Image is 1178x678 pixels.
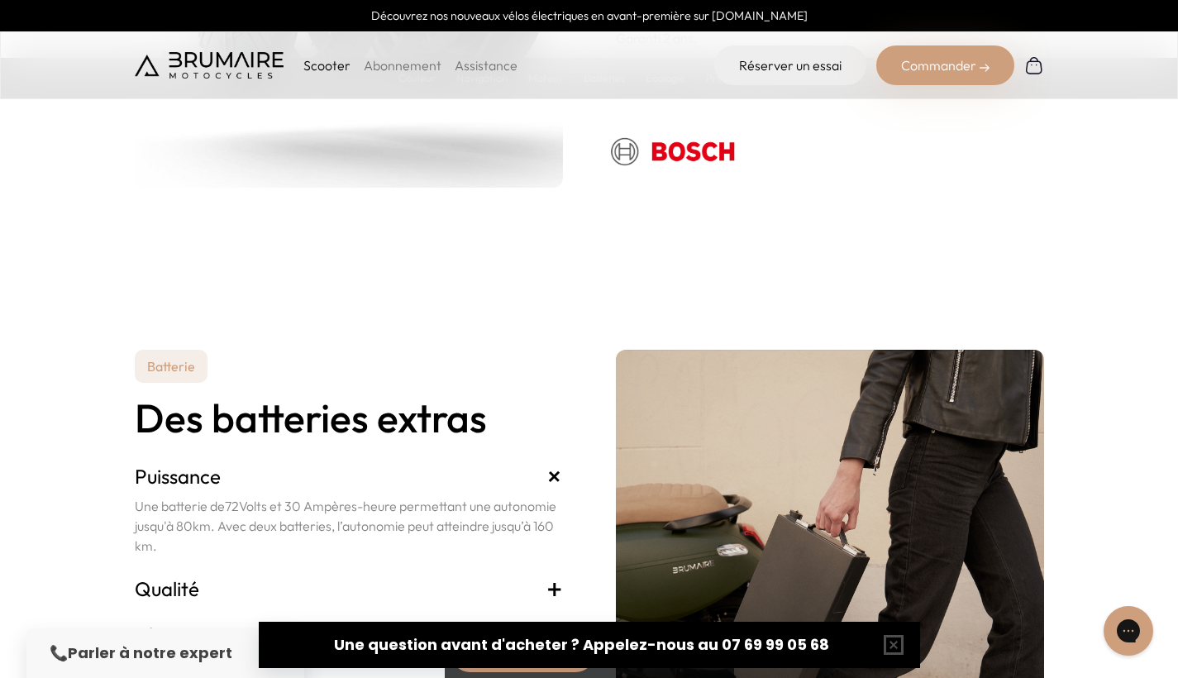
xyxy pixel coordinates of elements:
[1095,600,1161,661] iframe: Gorgias live chat messenger
[539,461,570,492] span: +
[135,496,563,556] p: Une batterie de Volts et 30 Ampères-heure permettant une autonomie jusqu'à 80km. Avec deux batter...
[364,57,441,74] a: Abonnement
[546,575,563,602] span: +
[303,55,351,75] p: Scooter
[455,57,517,74] a: Assistance
[1024,55,1044,75] img: Panier
[876,45,1014,85] div: Commander
[135,463,563,489] h3: Puissance
[980,63,990,73] img: right-arrow-2.png
[135,350,207,383] p: Batterie
[135,622,563,648] h3: Charge
[714,45,866,85] a: Réserver un essai
[135,52,284,79] img: Brumaire Motocycles
[596,117,753,184] img: Logo Bosch
[135,396,563,440] h2: Des batteries extras
[135,575,563,602] h3: Qualité
[225,498,239,514] span: 72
